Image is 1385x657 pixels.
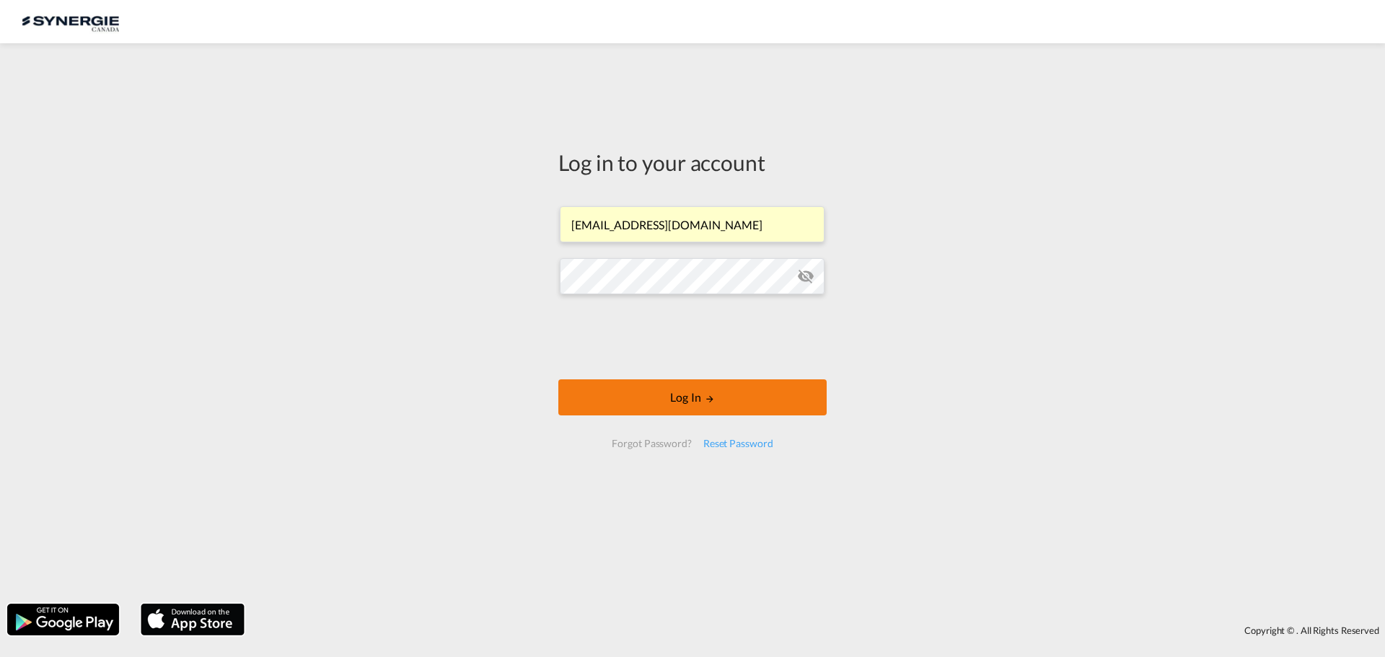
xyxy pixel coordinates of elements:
div: Copyright © . All Rights Reserved [252,618,1385,643]
md-icon: icon-eye-off [797,268,814,285]
iframe: reCAPTCHA [583,309,802,365]
img: 1f56c880d42311ef80fc7dca854c8e59.png [22,6,119,38]
img: google.png [6,602,120,637]
button: LOGIN [558,379,827,415]
div: Log in to your account [558,147,827,177]
div: Reset Password [698,431,779,457]
input: Enter email/phone number [560,206,825,242]
img: apple.png [139,602,246,637]
div: Forgot Password? [606,431,697,457]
